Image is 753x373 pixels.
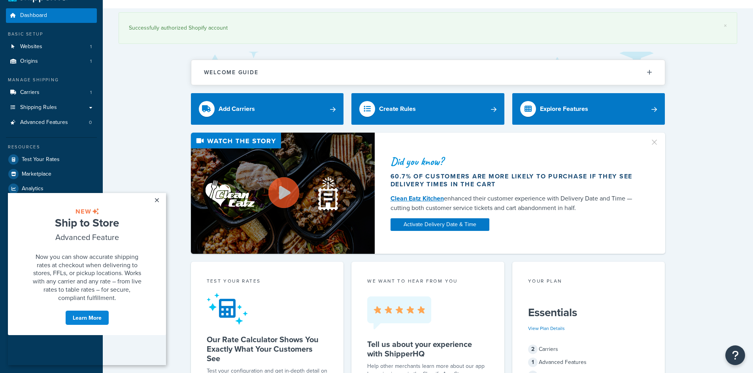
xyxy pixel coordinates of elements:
[6,144,97,150] div: Resources
[528,325,565,332] a: View Plan Details
[22,186,43,192] span: Analytics
[512,93,665,125] a: Explore Features
[528,345,538,354] span: 2
[528,306,649,319] h5: Essentials
[90,89,92,96] span: 1
[6,152,97,167] a: Test Your Rates
[22,171,51,178] span: Marketplace
[219,103,255,114] div: Add Carriers
[540,103,588,114] div: Explore Features
[6,85,97,100] li: Carriers
[6,39,97,54] li: Websites
[6,39,97,54] a: Websites1
[725,345,745,365] button: Open Resource Center
[90,43,92,50] span: 1
[6,182,97,196] a: Analytics
[528,344,649,355] div: Carriers
[6,31,97,37] div: Basic Setup
[20,43,42,50] span: Websites
[367,277,489,285] p: we want to hear from you
[204,69,259,75] h2: Welcome Guide
[191,133,375,254] img: Video thumbnail
[6,54,97,69] li: Origins
[724,22,727,29] a: ×
[6,85,97,100] a: Carriers1
[391,218,489,231] a: Activate Delivery Date & Time
[20,104,57,111] span: Shipping Rules
[191,60,665,85] button: Welcome Guide
[528,277,649,287] div: Your Plan
[89,119,92,126] span: 0
[351,93,504,125] a: Create Rules
[6,8,97,23] a: Dashboard
[391,172,640,188] div: 60.7% of customers are more likely to purchase if they see delivery times in the cart
[90,58,92,65] span: 1
[22,156,60,163] span: Test Your Rates
[6,167,97,181] a: Marketplace
[528,357,649,368] div: Advanced Features
[6,100,97,115] a: Shipping Rules
[20,58,38,65] span: Origins
[191,93,344,125] a: Add Carriers
[391,194,640,213] div: enhanced their customer experience with Delivery Date and Time — cutting both customer service ti...
[20,89,40,96] span: Carriers
[6,115,97,130] li: Advanced Features
[57,117,101,132] a: Learn More
[207,277,328,287] div: Test your rates
[6,77,97,83] div: Manage Shipping
[207,335,328,363] h5: Our Rate Calculator Shows You Exactly What Your Customers See
[6,196,97,210] a: Help Docs
[6,115,97,130] a: Advanced Features0
[367,339,489,358] h5: Tell us about your experience with ShipperHQ
[20,12,47,19] span: Dashboard
[20,119,68,126] span: Advanced Features
[25,59,134,109] span: Now you can show accurate shipping rates at checkout when delivering to stores, FFLs, or pickup l...
[6,54,97,69] a: Origins1
[528,358,538,367] span: 1
[129,22,727,34] div: Successfully authorized Shopify account
[391,194,444,203] a: Clean Eatz Kitchen
[47,38,111,50] span: Advanced Feature
[47,22,111,37] span: Ship to Store
[379,103,416,114] div: Create Rules
[391,156,640,167] div: Did you know?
